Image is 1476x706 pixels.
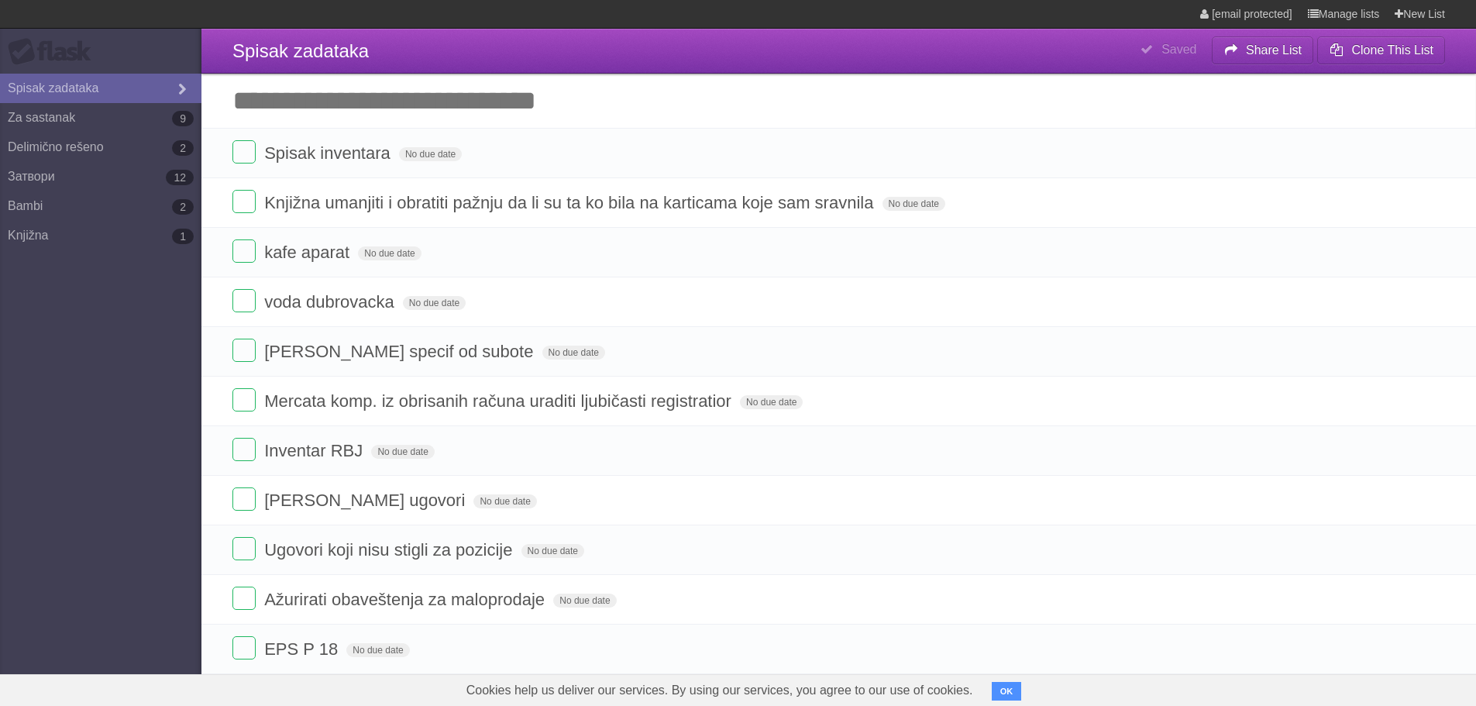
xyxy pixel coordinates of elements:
[521,544,584,558] span: No due date
[346,643,409,657] span: No due date
[1351,43,1433,57] b: Clone This List
[232,487,256,511] label: Done
[232,537,256,560] label: Done
[264,639,342,659] span: EPS P 18
[264,243,353,262] span: kafe aparat
[166,170,194,185] b: 12
[264,143,394,163] span: Spisak inventara
[172,111,194,126] b: 9
[1246,43,1302,57] b: Share List
[232,636,256,660] label: Done
[264,391,735,411] span: Mercata komp. iz obrisanih računa uraditi ljubičasti registratior
[358,246,421,260] span: No due date
[399,147,462,161] span: No due date
[232,190,256,213] label: Done
[172,229,194,244] b: 1
[232,40,369,61] span: Spisak zadataka
[232,239,256,263] label: Done
[8,38,101,66] div: Flask
[232,438,256,461] label: Done
[264,540,516,560] span: Ugovori koji nisu stigli za pozicije
[542,346,605,360] span: No due date
[264,590,549,609] span: Ažurirati obaveštenja za maloprodaje
[264,193,877,212] span: Knjižna umanjiti i obratiti pažnju da li su ta ko bila na karticama koje sam sravnila
[371,445,434,459] span: No due date
[172,199,194,215] b: 2
[1212,36,1314,64] button: Share List
[232,339,256,362] label: Done
[172,140,194,156] b: 2
[264,292,398,312] span: voda dubrovacka
[232,140,256,164] label: Done
[740,395,803,409] span: No due date
[232,388,256,412] label: Done
[232,289,256,312] label: Done
[264,441,366,460] span: Inventar RBJ
[992,682,1022,701] button: OK
[1317,36,1445,64] button: Clone This List
[403,296,466,310] span: No due date
[1212,8,1292,20] span: [email protected]
[232,587,256,610] label: Done
[883,197,945,211] span: No due date
[451,675,989,706] span: Cookies help us deliver our services. By using our services, you agree to our use of cookies.
[1161,43,1196,56] b: Saved
[264,342,537,361] span: [PERSON_NAME] specif od subote
[264,491,469,510] span: [PERSON_NAME] ugovori
[553,594,616,608] span: No due date
[473,494,536,508] span: No due date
